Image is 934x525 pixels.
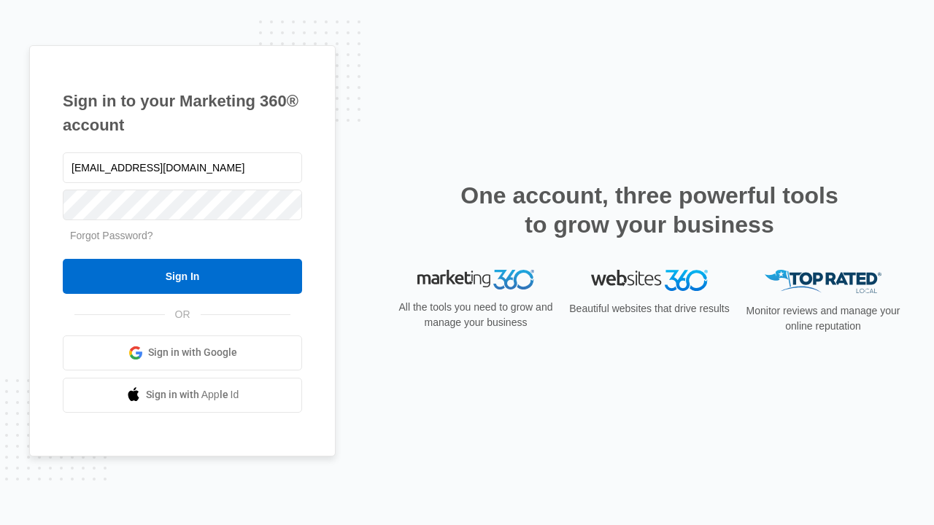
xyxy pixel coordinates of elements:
[146,387,239,402] span: Sign in with Apple Id
[568,301,731,316] p: Beautiful websites that drive results
[63,335,302,370] a: Sign in with Google
[456,181,843,239] h2: One account, three powerful tools to grow your business
[70,230,153,241] a: Forgot Password?
[63,378,302,413] a: Sign in with Apple Id
[741,303,905,334] p: Monitor reviews and manage your online reputation
[591,270,708,291] img: Websites 360
[417,270,534,290] img: Marketing 360
[165,307,201,322] span: OR
[63,152,302,183] input: Email
[63,89,302,137] h1: Sign in to your Marketing 360® account
[394,300,557,330] p: All the tools you need to grow and manage your business
[63,259,302,294] input: Sign In
[148,345,237,360] span: Sign in with Google
[765,270,881,294] img: Top Rated Local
